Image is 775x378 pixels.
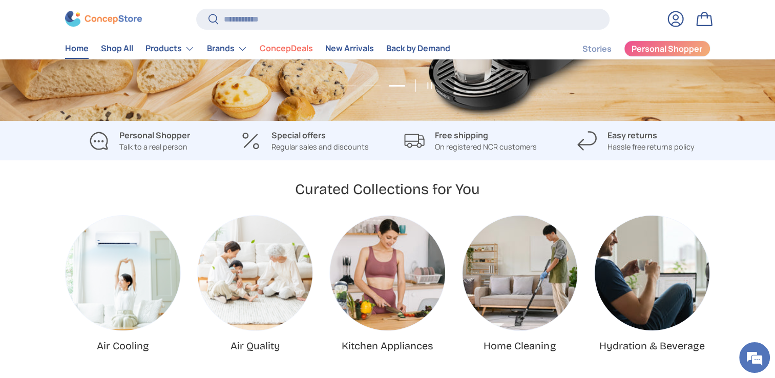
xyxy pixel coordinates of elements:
a: Air Quality [231,340,280,352]
img: Air Quality [198,216,312,330]
p: Hassle free returns policy [608,141,695,153]
strong: Special offers [271,130,326,141]
a: Kitchen Appliances [342,340,433,352]
a: Home Cleaning [484,340,556,352]
img: ConcepStore [65,11,142,27]
a: Personal Shopper Talk to a real person [65,129,214,153]
a: Kitchen Appliances [330,216,445,330]
h2: Curated Collections for You [295,180,480,199]
a: Shop All [101,39,133,59]
div: Minimize live chat window [168,5,193,30]
a: Back by Demand [386,39,450,59]
p: On registered NCR customers [435,141,537,153]
summary: Brands [201,38,254,59]
a: Home [65,39,89,59]
nav: Primary [65,38,450,59]
a: Free shipping On registered NCR customers [396,129,545,153]
a: Stories [582,39,612,59]
a: Hydration & Beverage [595,216,709,330]
textarea: Type your message and hit 'Enter' [5,261,195,297]
a: Air Cooling [97,340,149,352]
a: Special offers Regular sales and discounts [231,129,380,153]
summary: Products [139,38,201,59]
a: Air Cooling [66,216,180,330]
strong: Easy returns [608,130,657,141]
span: We're online! [59,120,141,223]
strong: Personal Shopper [119,130,190,141]
a: Easy returns Hassle free returns policy [561,129,710,153]
p: Talk to a real person [119,141,190,153]
a: ConcepDeals [260,39,313,59]
p: Regular sales and discounts [271,141,369,153]
a: Personal Shopper [624,40,710,57]
span: Personal Shopper [632,45,702,53]
strong: Free shipping [435,130,488,141]
div: Chat with us now [53,57,172,71]
a: New Arrivals [325,39,374,59]
img: Air Cooling | ConcepStore [66,216,180,330]
nav: Secondary [558,38,710,59]
a: Home Cleaning [463,216,577,330]
a: Hydration & Beverage [599,340,705,352]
